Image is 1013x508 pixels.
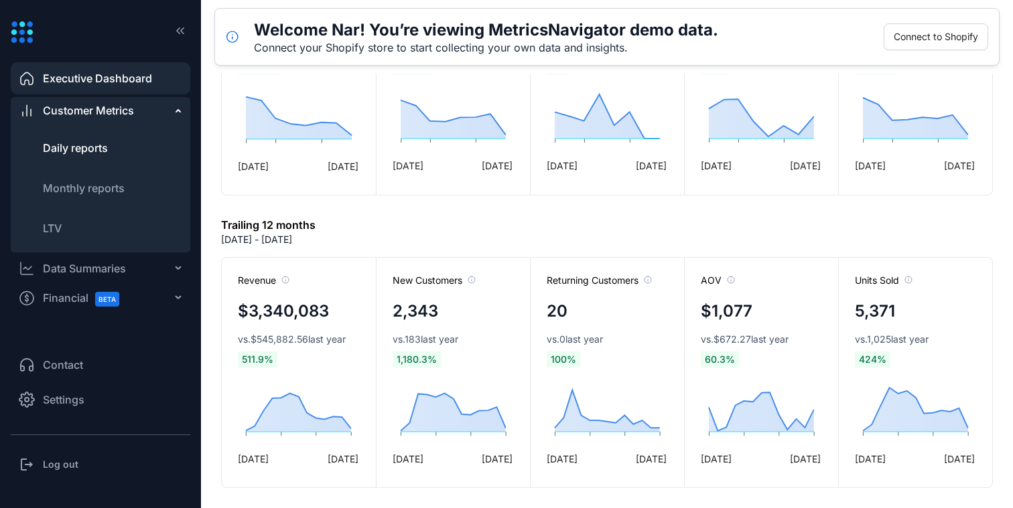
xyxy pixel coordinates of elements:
span: [DATE] [482,452,513,466]
span: [DATE] [547,159,578,173]
span: [DATE] [944,452,975,466]
span: 511.9 % [238,351,277,367]
h5: Welcome Nar! You’re viewing MetricsNavigator demo data. [254,19,718,41]
span: [DATE] [636,452,667,466]
span: Returning Customers [547,274,652,287]
span: [DATE] [238,159,269,173]
p: [DATE] - [DATE] [221,233,292,246]
h4: $3,340,083 [238,299,329,323]
span: vs. 0 last year [547,333,603,346]
span: LTV [43,222,62,235]
span: vs. 183 last year [393,333,458,346]
span: [DATE] [547,452,578,466]
span: Financial [43,283,131,313]
div: Connect your Shopify store to start collecting your own data and insights. [254,41,718,54]
span: 424 % [855,351,890,367]
h6: Trailing 12 months [221,217,316,233]
span: Units Sold [855,274,913,287]
span: [DATE] [855,452,886,466]
span: Contact [43,357,83,373]
span: [DATE] [701,159,732,173]
span: Connect to Shopify [894,29,978,44]
span: [DATE] [636,159,667,173]
span: [DATE] [393,159,423,173]
span: [DATE] [701,452,732,466]
span: 60.3 % [701,351,739,367]
span: AOV [701,274,735,287]
h3: Log out [43,458,78,471]
span: BETA [95,292,119,307]
h4: 2,343 [393,299,438,323]
span: vs. $545,882.56 last year [238,333,346,346]
span: Revenue [238,274,289,287]
h4: 20 [547,299,567,323]
span: Settings [43,392,84,408]
span: [DATE] [393,452,423,466]
span: Executive Dashboard [43,70,152,86]
span: Daily reports [43,141,108,155]
span: [DATE] [790,159,821,173]
span: [DATE] [855,159,886,173]
span: New Customers [393,274,476,287]
span: [DATE] [238,452,269,466]
div: Data Summaries [43,260,126,276]
span: Customer Metrics [43,102,134,118]
span: 100 % [547,351,580,367]
span: [DATE] [328,159,358,173]
span: [DATE] [482,159,513,173]
span: 1,180.3 % [393,351,441,367]
span: Monthly reports [43,181,125,195]
span: [DATE] [944,159,975,173]
span: [DATE] [328,452,358,466]
h4: 5,371 [855,299,895,323]
h4: $1,077 [701,299,752,323]
span: [DATE] [790,452,821,466]
span: vs. $672.27 last year [701,333,789,346]
span: vs. 1,025 last year [855,333,929,346]
button: Connect to Shopify [884,23,988,50]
